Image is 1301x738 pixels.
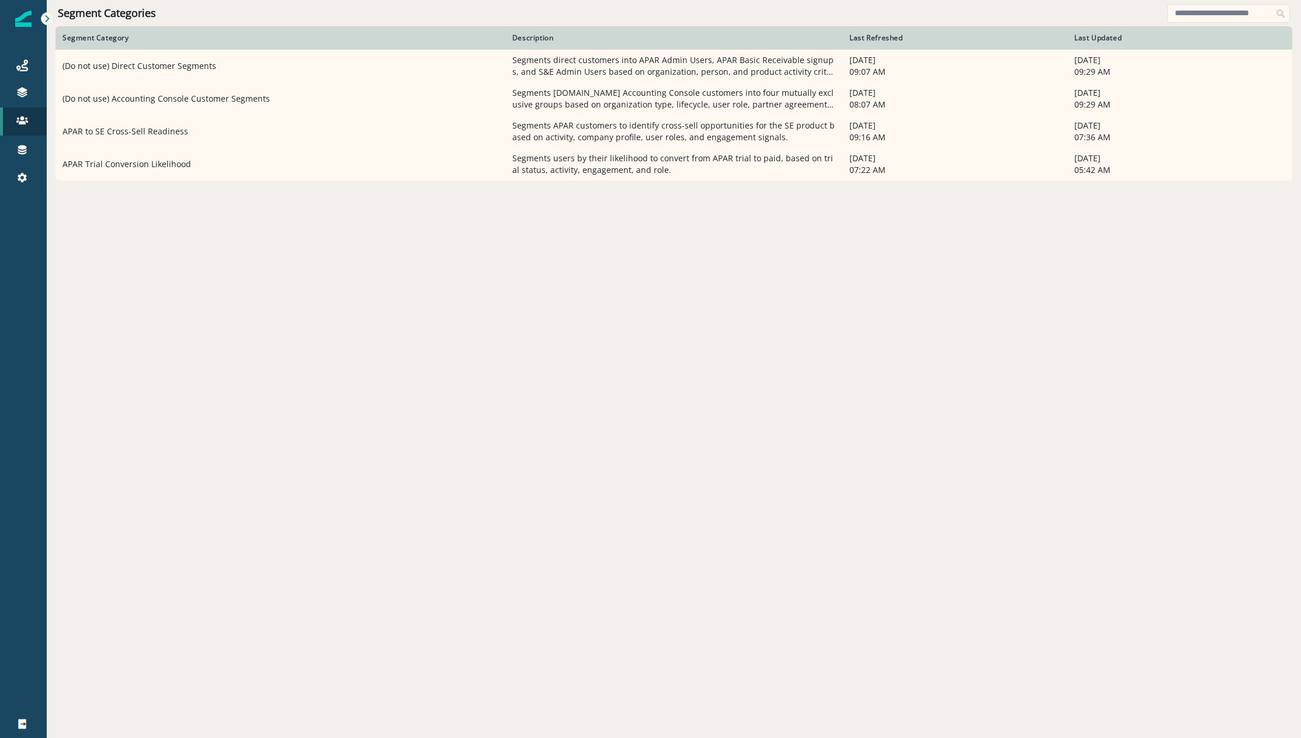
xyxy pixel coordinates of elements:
p: [DATE] [1074,120,1285,131]
p: [DATE] [849,54,1060,66]
td: (Do not use) Accounting Console Customer Segments [55,82,505,115]
a: (Do not use) Direct Customer SegmentsSegments direct customers into APAR Admin Users, APAR Basic ... [55,50,1292,82]
p: Segments APAR customers to identify cross-sell opportunities for the SE product based on activity... [512,120,835,143]
td: (Do not use) Direct Customer Segments [55,50,505,82]
div: Description [512,33,835,43]
a: APAR to SE Cross-Sell ReadinessSegments APAR customers to identify cross-sell opportunities for t... [55,115,1292,148]
p: 09:29 AM [1074,66,1285,78]
div: Last Updated [1074,33,1285,43]
p: 09:16 AM [849,131,1060,143]
td: APAR Trial Conversion Likelihood [55,148,505,181]
a: APAR Trial Conversion LikelihoodSegments users by their likelihood to convert from APAR trial to ... [55,148,1292,181]
div: Segment Category [63,33,498,43]
p: [DATE] [1074,153,1285,164]
a: (Do not use) Accounting Console Customer SegmentsSegments [DOMAIN_NAME] Accounting Console custom... [55,82,1292,115]
p: [DATE] [849,153,1060,164]
p: 07:36 AM [1074,131,1285,143]
p: [DATE] [1074,87,1285,99]
p: Segments users by their likelihood to convert from APAR trial to paid, based on trial status, act... [512,153,835,176]
p: [DATE] [849,120,1060,131]
p: 09:29 AM [1074,99,1285,110]
p: 07:22 AM [849,164,1060,176]
p: 08:07 AM [849,99,1060,110]
p: 05:42 AM [1074,164,1285,176]
img: Inflection [15,11,32,27]
td: APAR to SE Cross-Sell Readiness [55,115,505,148]
p: 09:07 AM [849,66,1060,78]
p: [DATE] [1074,54,1285,66]
p: Segments [DOMAIN_NAME] Accounting Console customers into four mutually exclusive groups based on ... [512,87,835,110]
p: Segments direct customers into APAR Admin Users, APAR Basic Receivable signups, and S&E Admin Use... [512,54,835,78]
h1: Segment Categories [58,7,156,20]
div: Last Refreshed [849,33,1060,43]
p: [DATE] [849,87,1060,99]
